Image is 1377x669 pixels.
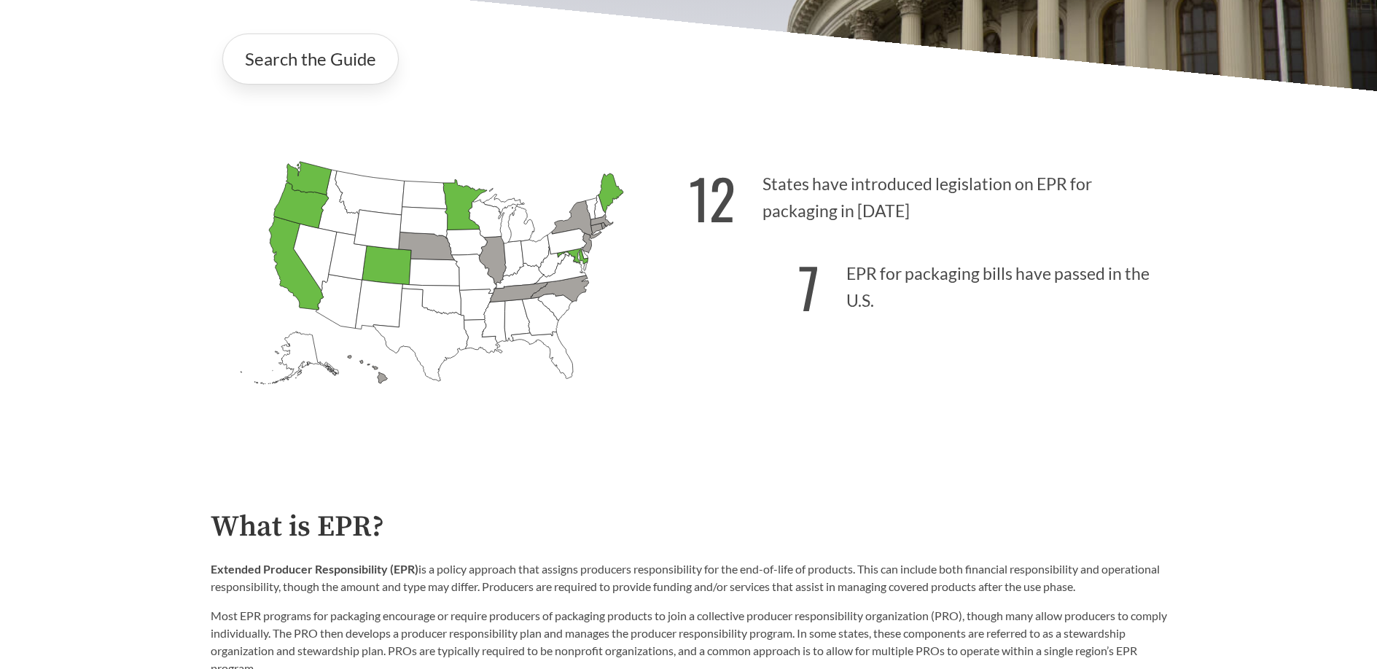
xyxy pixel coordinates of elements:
p: States have introduced legislation on EPR for packaging in [DATE] [689,149,1167,238]
p: EPR for packaging bills have passed in the U.S. [689,238,1167,328]
h2: What is EPR? [211,511,1167,544]
a: Search the Guide [222,34,399,85]
strong: 12 [689,157,736,238]
strong: Extended Producer Responsibility (EPR) [211,562,418,576]
strong: 7 [798,246,819,327]
p: is a policy approach that assigns producers responsibility for the end-of-life of products. This ... [211,560,1167,595]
